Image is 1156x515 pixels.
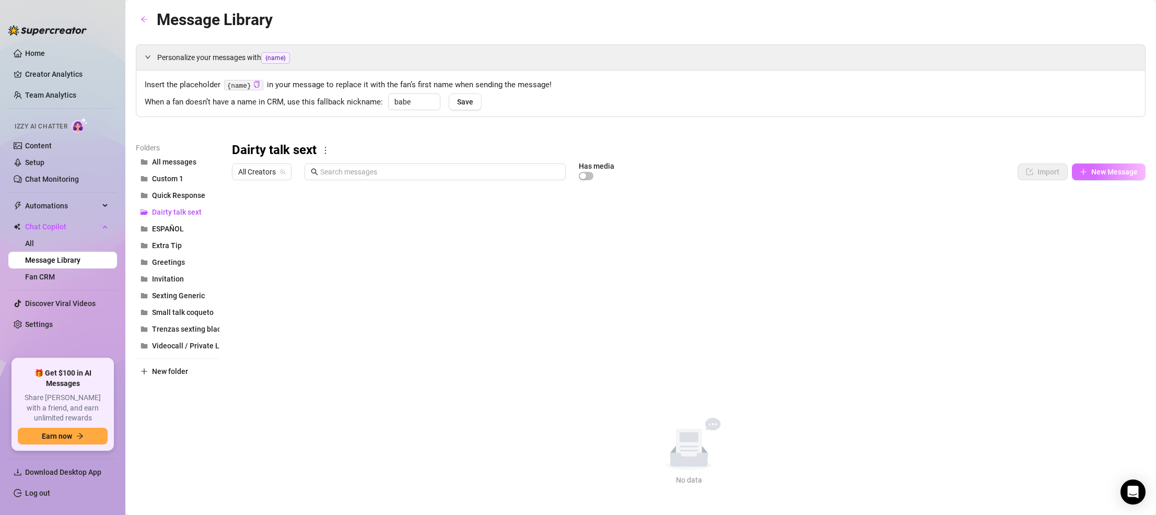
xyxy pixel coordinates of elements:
div: Open Intercom Messenger [1120,479,1146,505]
a: Setup [25,158,44,167]
span: Sexting Generic [152,291,205,300]
button: Sexting Generic [136,287,219,304]
img: Chat Copilot [14,223,20,230]
span: folder [141,175,148,182]
span: Greetings [152,258,185,266]
article: Folders [136,142,219,154]
span: copy [253,81,260,88]
button: New folder [136,363,219,380]
code: {name} [224,80,263,91]
span: Save [457,98,473,106]
button: Trenzas sexting black [136,321,219,337]
a: Chat Monitoring [25,175,79,183]
span: folder-open [141,208,148,216]
img: logo-BBDzfeDw.svg [8,25,87,36]
button: Earn nowarrow-right [18,428,108,444]
span: Chat Copilot [25,218,99,235]
article: Has media [579,163,614,169]
span: Automations [25,197,99,214]
span: New folder [152,367,188,376]
button: ESPAÑOL [136,220,219,237]
span: expanded [145,54,151,60]
div: No data [641,474,737,486]
div: Personalize your messages with{name} [136,45,1145,70]
span: All messages [152,158,196,166]
span: search [311,168,318,175]
span: folder [141,259,148,266]
span: Videocall / Private Live [152,342,229,350]
button: Custom 1 [136,170,219,187]
a: Team Analytics [25,91,76,99]
span: team [279,169,286,175]
span: folder [141,342,148,349]
a: Log out [25,489,50,497]
button: Videocall / Private Live [136,337,219,354]
span: folder [141,192,148,199]
span: When a fan doesn’t have a name in CRM, use this fallback nickname: [145,96,383,109]
span: folder [141,242,148,249]
span: Custom 1 [152,174,183,183]
a: All [25,239,34,248]
span: Insert the placeholder in your message to replace it with the fan’s first name when sending the m... [145,79,1137,91]
span: folder [141,309,148,316]
span: Izzy AI Chatter [15,122,67,132]
button: Dairty talk sext [136,204,219,220]
span: Invitation [152,275,184,283]
span: folder [141,325,148,333]
button: Import [1018,163,1068,180]
span: 🎁 Get $100 in AI Messages [18,368,108,389]
span: arrow-right [76,432,84,440]
span: New Message [1091,168,1138,176]
a: Message Library [25,256,80,264]
a: Creator Analytics [25,66,109,83]
a: Fan CRM [25,273,55,281]
span: more [321,146,330,155]
img: AI Chatter [72,118,88,133]
span: folder [141,292,148,299]
span: Earn now [42,432,72,440]
button: Small talk coqueto [136,304,219,321]
span: All Creators [238,164,285,180]
article: Message Library [157,7,273,32]
button: Click to Copy [253,81,260,89]
span: folder [141,225,148,232]
span: Download Desktop App [25,468,101,476]
button: Extra Tip [136,237,219,254]
button: New Message [1072,163,1146,180]
button: Save [449,93,482,110]
span: Personalize your messages with [157,52,1137,64]
button: Invitation [136,271,219,287]
button: Greetings [136,254,219,271]
span: download [14,468,22,476]
span: Small talk coqueto [152,308,214,317]
button: Quick Response [136,187,219,204]
a: Settings [25,320,53,329]
a: Content [25,142,52,150]
span: ESPAÑOL [152,225,184,233]
span: folder [141,158,148,166]
span: plus [141,368,148,375]
a: Home [25,49,45,57]
span: Extra Tip [152,241,182,250]
span: {name} [261,52,290,64]
span: Dairty talk sext [152,208,202,216]
span: thunderbolt [14,202,22,210]
span: Trenzas sexting black [152,325,225,333]
span: arrow-left [141,16,148,23]
span: folder [141,275,148,283]
span: Quick Response [152,191,205,200]
a: Discover Viral Videos [25,299,96,308]
input: Search messages [320,166,559,178]
span: plus [1080,168,1087,175]
button: All messages [136,154,219,170]
h3: Dairty talk sext [232,142,317,159]
span: Share [PERSON_NAME] with a friend, and earn unlimited rewards [18,393,108,424]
